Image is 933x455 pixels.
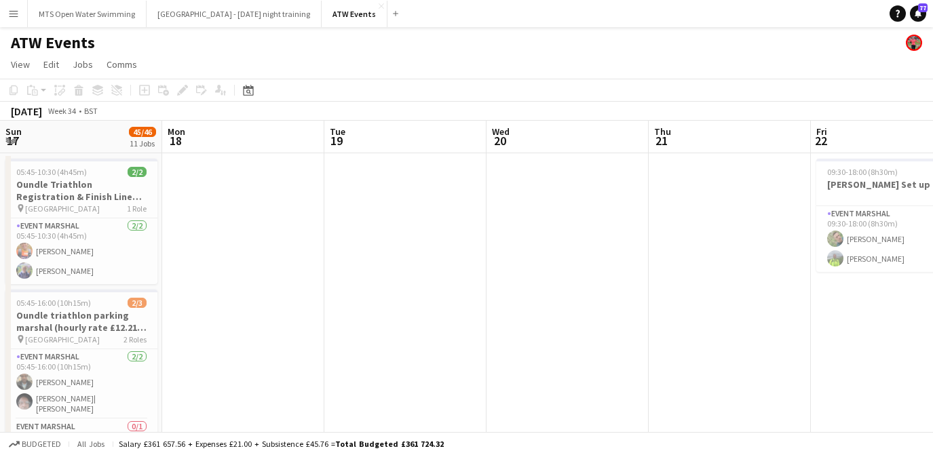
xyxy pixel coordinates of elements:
span: 22 [814,133,827,149]
span: 77 [918,3,928,12]
app-user-avatar: ATW Racemakers [906,35,922,51]
span: 2/2 [128,167,147,177]
span: 19 [328,133,345,149]
span: Budgeted [22,439,61,449]
span: 45/46 [129,127,156,137]
span: Thu [654,125,671,138]
a: 77 [910,5,926,22]
span: 2 Roles [123,334,147,344]
span: Mon [168,125,185,138]
span: 2/3 [128,298,147,308]
span: 1 Role [127,203,147,214]
div: 11 Jobs [130,138,155,149]
h3: Oundle triathlon parking marshal (hourly rate £12.21 if over 21) [5,309,157,334]
a: Jobs [67,56,98,73]
span: 18 [166,133,185,149]
span: Sun [5,125,22,138]
span: All jobs [75,439,107,449]
h3: Oundle Triathlon Registration & Finish Line Marshal hourly rate £21.21 if over 21 [5,178,157,203]
a: Comms [101,56,142,73]
button: ATW Events [322,1,387,27]
span: Week 34 [45,106,79,116]
span: [GEOGRAPHIC_DATA] [25,203,100,214]
app-card-role: Event Marshal2/205:45-10:30 (4h45m)[PERSON_NAME][PERSON_NAME] [5,218,157,284]
div: Salary £361 657.56 + Expenses £21.00 + Subsistence £45.76 = [119,439,444,449]
div: BST [84,106,98,116]
app-card-role: Event Marshal2/205:45-16:00 (10h15m)[PERSON_NAME][PERSON_NAME]| [PERSON_NAME] [5,349,157,419]
span: 20 [490,133,510,149]
app-job-card: 05:45-10:30 (4h45m)2/2Oundle Triathlon Registration & Finish Line Marshal hourly rate £21.21 if o... [5,159,157,284]
div: [DATE] [11,104,42,118]
a: View [5,56,35,73]
span: 05:45-10:30 (4h45m) [16,167,87,177]
span: 05:45-16:00 (10h15m) [16,298,91,308]
span: Jobs [73,58,93,71]
span: Wed [492,125,510,138]
span: Fri [816,125,827,138]
span: 17 [3,133,22,149]
span: Total Budgeted £361 724.32 [335,439,444,449]
span: View [11,58,30,71]
h1: ATW Events [11,33,95,53]
span: Edit [43,58,59,71]
button: Budgeted [7,437,63,452]
button: [GEOGRAPHIC_DATA] - [DATE] night training [147,1,322,27]
span: [GEOGRAPHIC_DATA] [25,334,100,344]
button: MTS Open Water Swimming [28,1,147,27]
span: Comms [107,58,137,71]
span: 21 [652,133,671,149]
a: Edit [38,56,64,73]
span: Tue [330,125,345,138]
span: 09:30-18:00 (8h30m) [827,167,898,177]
